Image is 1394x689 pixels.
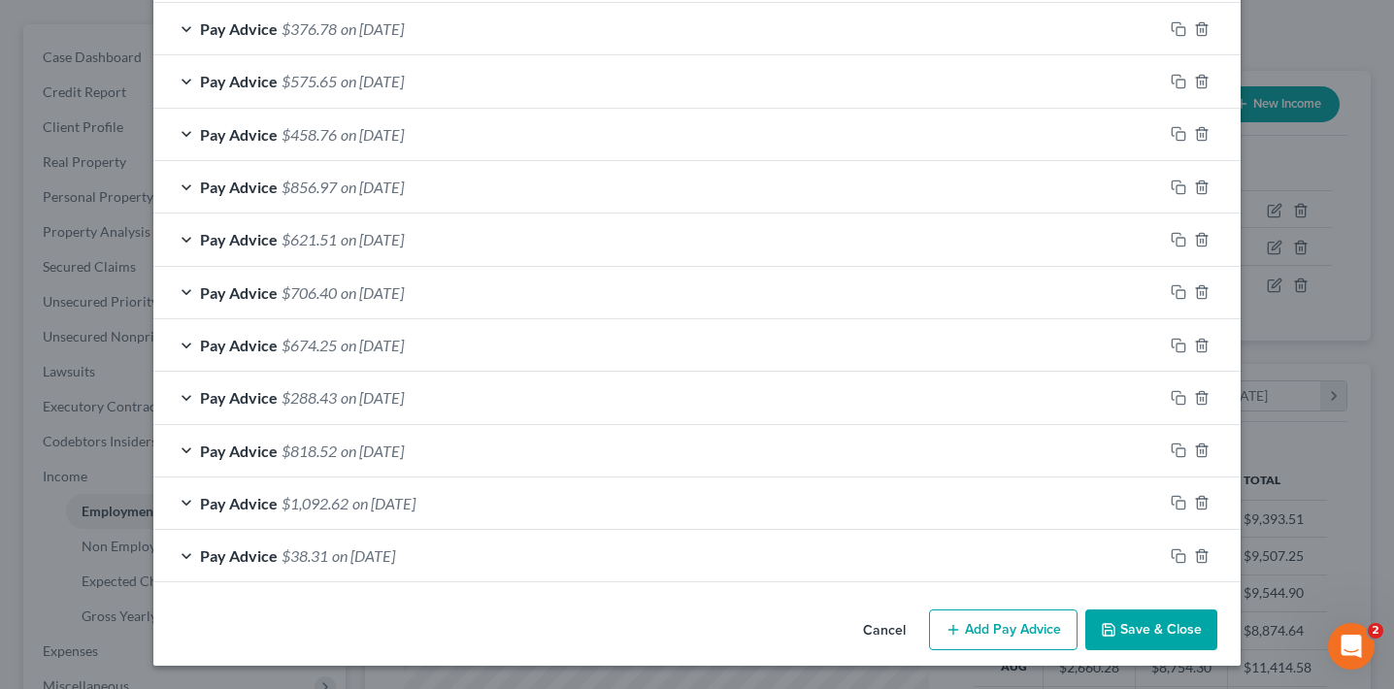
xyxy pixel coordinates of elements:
[1085,609,1217,650] button: Save & Close
[847,611,921,650] button: Cancel
[1328,623,1375,670] iframe: Intercom live chat
[200,283,278,302] span: Pay Advice
[200,125,278,144] span: Pay Advice
[200,336,278,354] span: Pay Advice
[200,230,278,248] span: Pay Advice
[341,19,404,38] span: on [DATE]
[282,19,337,38] span: $376.78
[282,336,337,354] span: $674.25
[1368,623,1383,639] span: 2
[282,388,337,407] span: $288.43
[341,388,404,407] span: on [DATE]
[341,125,404,144] span: on [DATE]
[282,494,348,512] span: $1,092.62
[282,230,337,248] span: $621.51
[200,19,278,38] span: Pay Advice
[200,388,278,407] span: Pay Advice
[282,178,337,196] span: $856.97
[341,283,404,302] span: on [DATE]
[282,283,337,302] span: $706.40
[282,546,328,565] span: $38.31
[332,546,395,565] span: on [DATE]
[341,72,404,90] span: on [DATE]
[352,494,415,512] span: on [DATE]
[341,442,404,460] span: on [DATE]
[282,72,337,90] span: $575.65
[200,178,278,196] span: Pay Advice
[929,609,1078,650] button: Add Pay Advice
[200,546,278,565] span: Pay Advice
[341,178,404,196] span: on [DATE]
[282,125,337,144] span: $458.76
[341,336,404,354] span: on [DATE]
[200,442,278,460] span: Pay Advice
[200,494,278,512] span: Pay Advice
[200,72,278,90] span: Pay Advice
[341,230,404,248] span: on [DATE]
[282,442,337,460] span: $818.52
